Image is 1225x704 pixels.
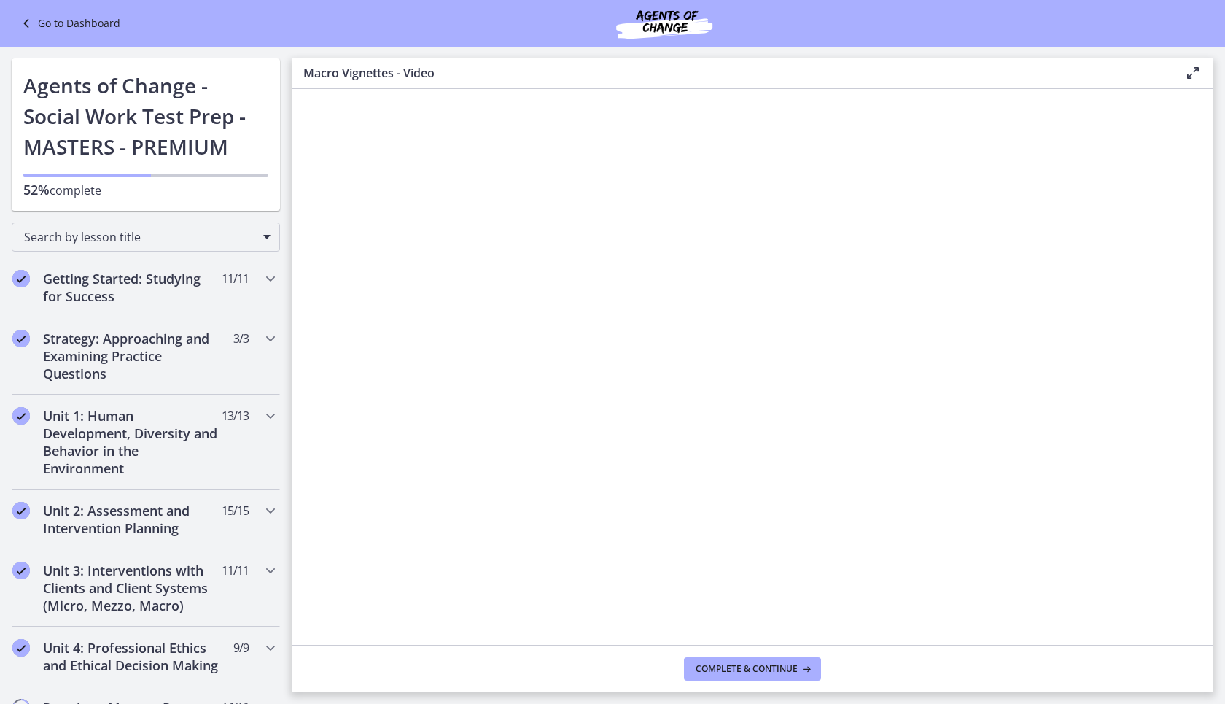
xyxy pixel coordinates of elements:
[233,639,249,657] span: 9 / 9
[222,502,249,519] span: 15 / 15
[12,562,30,579] i: Completed
[23,181,50,198] span: 52%
[43,639,221,674] h2: Unit 4: Professional Ethics and Ethical Decision Making
[24,229,256,245] span: Search by lesson title
[12,223,280,252] div: Search by lesson title
[17,15,120,32] a: Go to Dashboard
[303,64,1161,82] h3: Macro Vignettes - Video
[12,502,30,519] i: Completed
[12,270,30,287] i: Completed
[43,502,221,537] h2: Unit 2: Assessment and Intervention Planning
[222,562,249,579] span: 11 / 11
[43,562,221,614] h2: Unit 3: Interventions with Clients and Client Systems (Micro, Mezzo, Macro)
[43,330,221,382] h2: Strategy: Approaching and Examining Practice Questions
[12,639,30,657] i: Completed
[222,407,249,425] span: 13 / 13
[684,657,821,681] button: Complete & continue
[43,270,221,305] h2: Getting Started: Studying for Success
[696,663,798,675] span: Complete & continue
[233,330,249,347] span: 3 / 3
[23,70,268,162] h1: Agents of Change - Social Work Test Prep - MASTERS - PREMIUM
[43,407,221,477] h2: Unit 1: Human Development, Diversity and Behavior in the Environment
[577,6,752,41] img: Agents of Change
[12,407,30,425] i: Completed
[12,330,30,347] i: Completed
[23,181,268,199] p: complete
[292,89,1213,641] iframe: Video Lesson
[222,270,249,287] span: 11 / 11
